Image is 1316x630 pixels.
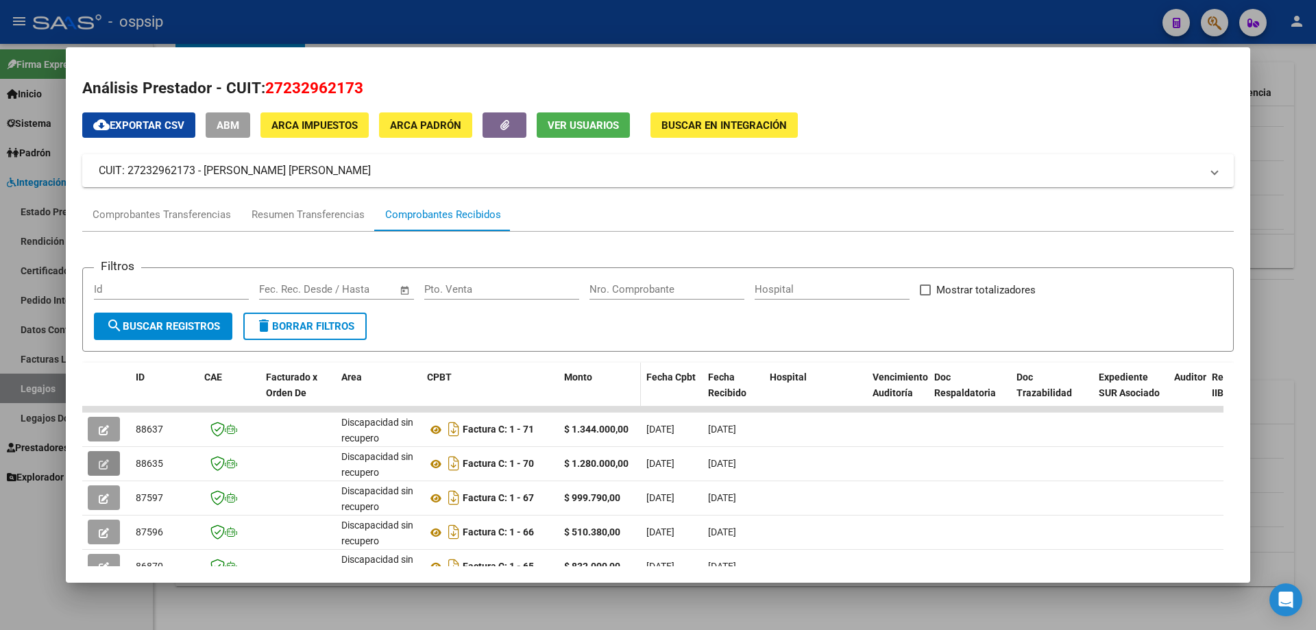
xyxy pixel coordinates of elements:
strong: $ 999.790,00 [564,492,620,503]
span: 27232962173 [265,79,363,97]
span: [DATE] [708,561,736,572]
span: [DATE] [646,526,674,537]
span: Discapacidad sin recupero [341,554,413,581]
span: Discapacidad sin recupero [341,520,413,546]
datatable-header-cell: Monto [559,363,641,423]
input: Fecha inicio [259,283,315,295]
button: Borrar Filtros [243,313,367,340]
span: ARCA Impuestos [271,119,358,132]
span: Expediente SUR Asociado [1099,372,1160,398]
datatable-header-cell: CAE [199,363,260,423]
span: CPBT [427,372,452,383]
i: Descargar documento [445,487,463,509]
span: [DATE] [646,424,674,435]
datatable-header-cell: Fecha Cpbt [641,363,703,423]
span: Auditoria [1174,372,1215,383]
button: ARCA Impuestos [260,112,369,138]
span: Ver Usuarios [548,119,619,132]
datatable-header-cell: CPBT [422,363,559,423]
mat-icon: cloud_download [93,117,110,133]
span: Exportar CSV [93,119,184,132]
span: [DATE] [646,492,674,503]
button: ARCA Padrón [379,112,472,138]
span: [DATE] [646,458,674,469]
span: 88637 [136,424,163,435]
strong: Factura C: 1 - 71 [463,424,534,435]
span: [DATE] [708,526,736,537]
span: Doc Trazabilidad [1016,372,1072,398]
strong: $ 1.344.000,00 [564,424,629,435]
span: ABM [217,119,239,132]
datatable-header-cell: ID [130,363,199,423]
span: Fecha Cpbt [646,372,696,383]
span: Doc Respaldatoria [934,372,996,398]
datatable-header-cell: Hospital [764,363,867,423]
h2: Análisis Prestador - CUIT: [82,77,1234,100]
datatable-header-cell: Retencion IIBB [1206,363,1261,423]
span: [DATE] [646,561,674,572]
span: Facturado x Orden De [266,372,317,398]
div: Open Intercom Messenger [1269,583,1302,616]
datatable-header-cell: Fecha Recibido [703,363,764,423]
span: 87597 [136,492,163,503]
strong: $ 510.380,00 [564,526,620,537]
span: Hospital [770,372,807,383]
span: [DATE] [708,492,736,503]
button: Ver Usuarios [537,112,630,138]
button: Buscar en Integración [650,112,798,138]
strong: $ 1.280.000,00 [564,458,629,469]
span: Area [341,372,362,383]
button: Buscar Registros [94,313,232,340]
span: Retencion IIBB [1212,372,1256,398]
div: Comprobantes Transferencias [93,207,231,223]
button: Open calendar [398,282,413,298]
mat-expansion-panel-header: CUIT: 27232962173 - [PERSON_NAME] [PERSON_NAME] [82,154,1234,187]
i: Descargar documento [445,555,463,577]
datatable-header-cell: Area [336,363,422,423]
datatable-header-cell: Doc Trazabilidad [1011,363,1093,423]
strong: Factura C: 1 - 67 [463,493,534,504]
span: Mostrar totalizadores [936,282,1036,298]
strong: Factura C: 1 - 65 [463,561,534,572]
button: ABM [206,112,250,138]
i: Descargar documento [445,452,463,474]
input: Fecha fin [327,283,393,295]
datatable-header-cell: Vencimiento Auditoría [867,363,929,423]
span: [DATE] [708,424,736,435]
span: Discapacidad sin recupero [341,417,413,444]
span: [DATE] [708,458,736,469]
span: Borrar Filtros [256,320,354,332]
button: Exportar CSV [82,112,195,138]
div: Comprobantes Recibidos [385,207,501,223]
mat-panel-title: CUIT: 27232962173 - [PERSON_NAME] [PERSON_NAME] [99,162,1201,179]
span: Vencimiento Auditoría [873,372,928,398]
datatable-header-cell: Expediente SUR Asociado [1093,363,1169,423]
mat-icon: search [106,317,123,334]
span: Discapacidad sin recupero [341,451,413,478]
span: Buscar en Integración [661,119,787,132]
mat-icon: delete [256,317,272,334]
span: 87596 [136,526,163,537]
i: Descargar documento [445,418,463,440]
span: Discapacidad sin recupero [341,485,413,512]
span: Buscar Registros [106,320,220,332]
strong: Factura C: 1 - 70 [463,459,534,470]
span: ARCA Padrón [390,119,461,132]
span: 86870 [136,561,163,572]
i: Descargar documento [445,521,463,543]
span: CAE [204,372,222,383]
span: ID [136,372,145,383]
div: Resumen Transferencias [252,207,365,223]
span: Fecha Recibido [708,372,746,398]
h3: Filtros [94,257,141,275]
datatable-header-cell: Facturado x Orden De [260,363,336,423]
span: 88635 [136,458,163,469]
strong: Factura C: 1 - 66 [463,527,534,538]
span: Monto [564,372,592,383]
datatable-header-cell: Doc Respaldatoria [929,363,1011,423]
datatable-header-cell: Auditoria [1169,363,1206,423]
strong: $ 832.000,00 [564,561,620,572]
